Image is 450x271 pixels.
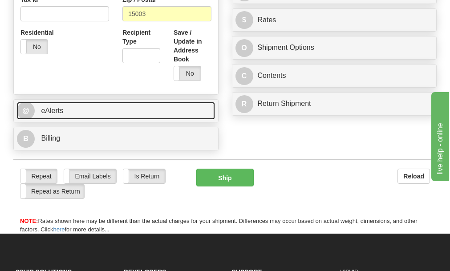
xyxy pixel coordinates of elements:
span: Billing [41,134,60,142]
span: $ [235,11,253,29]
label: Save / Update in Address Book [174,28,211,64]
button: Ship [196,169,253,186]
a: B Billing [17,129,215,148]
label: No [21,40,48,54]
label: Repeat [20,169,57,183]
a: @ eAlerts [17,102,215,120]
span: C [235,67,253,85]
span: NOTE: [20,218,38,224]
label: Repeat as Return [20,184,84,198]
label: No [174,66,201,81]
iframe: chat widget [430,90,449,181]
span: eAlerts [41,107,63,114]
a: RReturn Shipment [235,95,434,113]
span: B [17,130,35,148]
a: here [53,226,65,233]
span: R [235,95,253,113]
div: live help - online [7,5,82,16]
label: Recipient Type [122,28,160,46]
a: OShipment Options [235,39,434,57]
b: Reload [403,173,424,180]
div: Rates shown here may be different than the actual charges for your shipment. Differences may occu... [13,217,437,234]
label: Residential [20,28,41,37]
label: Email Labels [64,169,116,183]
span: O [235,39,253,57]
span: @ [17,102,35,120]
label: Is Return [123,169,165,183]
button: Reload [397,169,430,184]
a: $Rates [235,11,434,29]
a: CContents [235,67,434,85]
